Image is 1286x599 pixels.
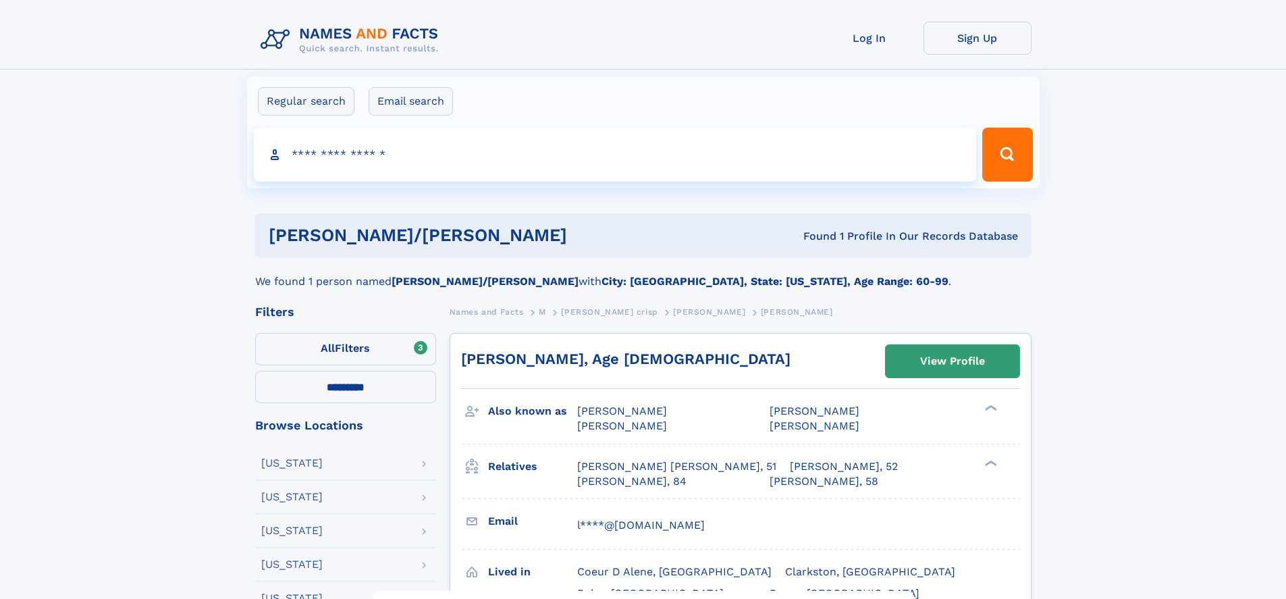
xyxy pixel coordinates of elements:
[982,128,1032,182] button: Search Button
[261,458,323,469] div: [US_STATE]
[321,342,335,355] span: All
[923,22,1032,55] a: Sign Up
[886,345,1019,377] a: View Profile
[761,307,833,317] span: [PERSON_NAME]
[461,350,791,367] a: [PERSON_NAME], Age [DEMOGRAPHIC_DATA]
[261,492,323,502] div: [US_STATE]
[539,307,546,317] span: M
[577,565,772,578] span: Coeur D Alene, [GEOGRAPHIC_DATA]
[577,405,667,417] span: [PERSON_NAME]
[770,405,859,417] span: [PERSON_NAME]
[254,128,977,182] input: search input
[369,87,453,115] label: Email search
[488,510,577,533] h3: Email
[261,559,323,570] div: [US_STATE]
[577,419,667,432] span: [PERSON_NAME]
[488,400,577,423] h3: Also known as
[255,22,450,58] img: Logo Names and Facts
[255,257,1032,290] div: We found 1 person named with .
[392,275,579,288] b: [PERSON_NAME]/[PERSON_NAME]
[785,565,955,578] span: Clarkston, [GEOGRAPHIC_DATA]
[539,303,546,320] a: M
[982,404,998,413] div: ❯
[488,561,577,583] h3: Lived in
[255,333,436,365] label: Filters
[770,474,878,489] a: [PERSON_NAME], 58
[770,419,859,432] span: [PERSON_NAME]
[982,459,998,467] div: ❯
[790,459,898,474] a: [PERSON_NAME], 52
[920,346,985,377] div: View Profile
[261,525,323,536] div: [US_STATE]
[815,22,923,55] a: Log In
[577,459,776,474] a: [PERSON_NAME] [PERSON_NAME], 51
[685,229,1018,244] div: Found 1 Profile In Our Records Database
[601,275,948,288] b: City: [GEOGRAPHIC_DATA], State: [US_STATE], Age Range: 60-99
[269,227,685,244] h1: [PERSON_NAME]/[PERSON_NAME]
[561,307,658,317] span: [PERSON_NAME] crisp
[577,474,687,489] a: [PERSON_NAME], 84
[673,303,745,320] a: [PERSON_NAME]
[255,306,436,318] div: Filters
[561,303,658,320] a: [PERSON_NAME] crisp
[673,307,745,317] span: [PERSON_NAME]
[258,87,354,115] label: Regular search
[450,303,524,320] a: Names and Facts
[488,455,577,478] h3: Relatives
[255,419,436,432] div: Browse Locations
